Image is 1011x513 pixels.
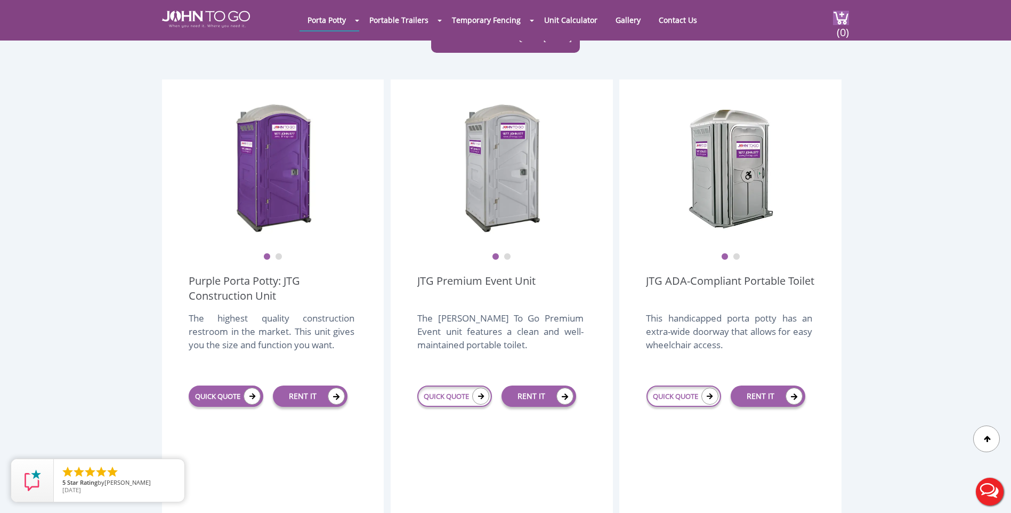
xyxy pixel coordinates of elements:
a: QUICK QUOTE [417,386,492,407]
a: Portable Trailers [361,10,436,30]
span: Star Rating [67,478,98,486]
li:  [84,466,96,478]
button: 1 of 2 [721,253,729,261]
button: 2 of 2 [504,253,511,261]
a: QUICK QUOTE [646,386,721,407]
li:  [61,466,74,478]
a: RENT IT [273,386,347,407]
span: (0) [836,17,849,39]
span: [DATE] [62,486,81,494]
li:  [106,466,119,478]
a: JTG ADA-Compliant Portable Toilet [646,274,814,303]
a: RENT IT [502,386,576,407]
span: by [62,479,176,487]
a: Porta Potty [300,10,354,30]
li:  [95,466,108,478]
img: Review Rating [22,470,43,491]
a: Temporary Fencing [444,10,529,30]
a: Contact Us [651,10,705,30]
a: RENT IT [731,386,805,407]
a: Unit Calculator [536,10,605,30]
div: This handicapped porta potty has an extra-wide doorway that allows for easy wheelchair access. [646,311,812,363]
a: Purple Porta Potty: JTG Construction Unit [189,274,357,303]
a: Gallery [608,10,649,30]
div: The highest quality construction restroom in the market. This unit gives you the size and functio... [189,311,354,363]
img: ADA Handicapped Accessible Unit [688,101,773,234]
a: QUICK QUOTE [189,386,263,407]
button: 1 of 2 [492,253,499,261]
li:  [72,466,85,478]
div: The [PERSON_NAME] To Go Premium Event unit features a clean and well-maintained portable toilet. [417,311,583,363]
span: 5 [62,478,66,486]
span: [PERSON_NAME] [104,478,151,486]
a: JTG Premium Event Unit [417,274,536,303]
button: Live Chat [968,470,1011,513]
button: 2 of 2 [733,253,740,261]
button: 2 of 2 [275,253,282,261]
img: cart a [833,11,849,25]
button: 1 of 2 [263,253,271,261]
img: JOHN to go [162,11,250,28]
